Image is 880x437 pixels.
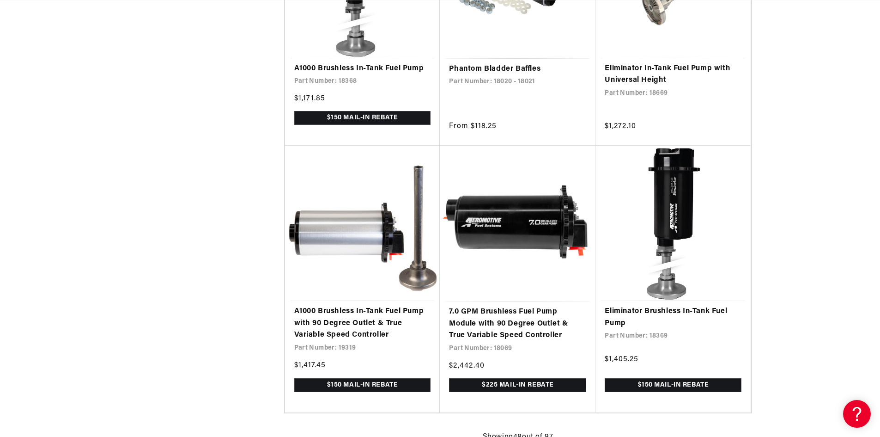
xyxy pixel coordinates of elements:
[449,306,586,342] a: 7.0 GPM Brushless Fuel Pump Module with 90 Degree Outlet & True Variable Speed Controller
[605,306,741,329] a: Eliminator Brushless In-Tank Fuel Pump
[294,63,431,75] a: A1000 Brushless In-Tank Fuel Pump
[605,63,741,86] a: Eliminator In-Tank Fuel Pump with Universal Height
[294,306,431,341] a: A1000 Brushless In-Tank Fuel Pump with 90 Degree Outlet & True Variable Speed Controller
[449,63,586,75] a: Phantom Bladder Baffles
